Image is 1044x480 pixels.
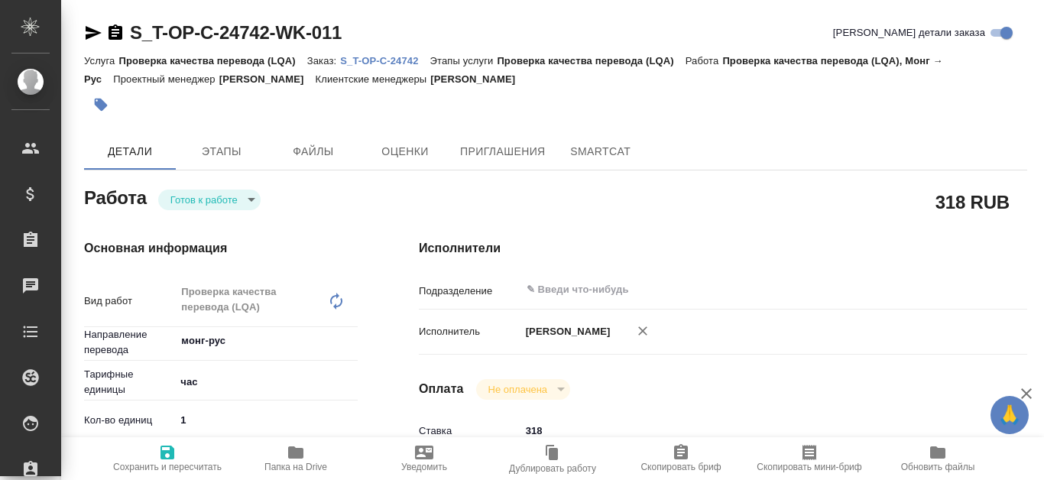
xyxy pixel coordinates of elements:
p: [PERSON_NAME] [219,73,316,85]
button: Open [968,288,971,291]
span: Этапы [185,142,258,161]
div: час [175,369,358,395]
button: Дублировать работу [488,437,617,480]
h4: Исполнители [419,239,1027,258]
button: Обновить файлы [874,437,1002,480]
h2: 318 RUB [935,189,1010,215]
span: Папка на Drive [264,462,327,472]
span: SmartCat [564,142,637,161]
div: Готов к работе [476,379,570,400]
span: Дублировать работу [509,463,596,474]
p: Проверка качества перевода (LQA) [497,55,685,66]
p: Заказ: [307,55,340,66]
span: [PERSON_NAME] детали заказа [833,25,985,41]
h4: Основная информация [84,239,358,258]
button: Папка на Drive [232,437,360,480]
button: Open [349,339,352,342]
button: Сохранить и пересчитать [103,437,232,480]
input: ✎ Введи что-нибудь [175,409,358,431]
div: Готов к работе [158,190,261,210]
p: [PERSON_NAME] [430,73,527,85]
p: Исполнитель [419,324,520,339]
p: Работа [686,55,723,66]
button: Скопировать мини-бриф [745,437,874,480]
span: Приглашения [460,142,546,161]
span: Скопировать мини-бриф [757,462,861,472]
button: Скопировать ссылку для ЯМессенджера [84,24,102,42]
button: Скопировать ссылку [106,24,125,42]
input: ✎ Введи что-нибудь [520,420,977,442]
p: S_T-OP-C-24742 [340,55,430,66]
button: 🙏 [991,396,1029,434]
p: Клиентские менеджеры [316,73,431,85]
p: Этапы услуги [430,55,498,66]
p: Вид работ [84,294,175,309]
span: Скопировать бриф [640,462,721,472]
p: Услуга [84,55,118,66]
span: Оценки [368,142,442,161]
span: 🙏 [997,399,1023,431]
p: Направление перевода [84,327,175,358]
p: [PERSON_NAME] [520,324,611,339]
span: Уведомить [401,462,447,472]
span: Детали [93,142,167,161]
button: Добавить тэг [84,88,118,122]
p: Подразделение [419,284,520,299]
button: Не оплачена [484,383,552,396]
span: Файлы [277,142,350,161]
p: Ставка [419,423,520,439]
input: ✎ Введи что-нибудь [525,281,921,299]
p: Кол-во единиц [84,413,175,428]
p: Проверка качества перевода (LQA) [118,55,306,66]
button: Удалить исполнителя [626,314,660,348]
p: Тарифные единицы [84,367,175,397]
span: Обновить файлы [901,462,975,472]
a: S_T-OP-C-24742 [340,54,430,66]
h4: Оплата [419,380,464,398]
h2: Работа [84,183,147,210]
button: Готов к работе [166,193,242,206]
span: Сохранить и пересчитать [113,462,222,472]
button: Скопировать бриф [617,437,745,480]
p: Проектный менеджер [113,73,219,85]
a: S_T-OP-C-24742-WK-011 [130,22,342,43]
button: Уведомить [360,437,488,480]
